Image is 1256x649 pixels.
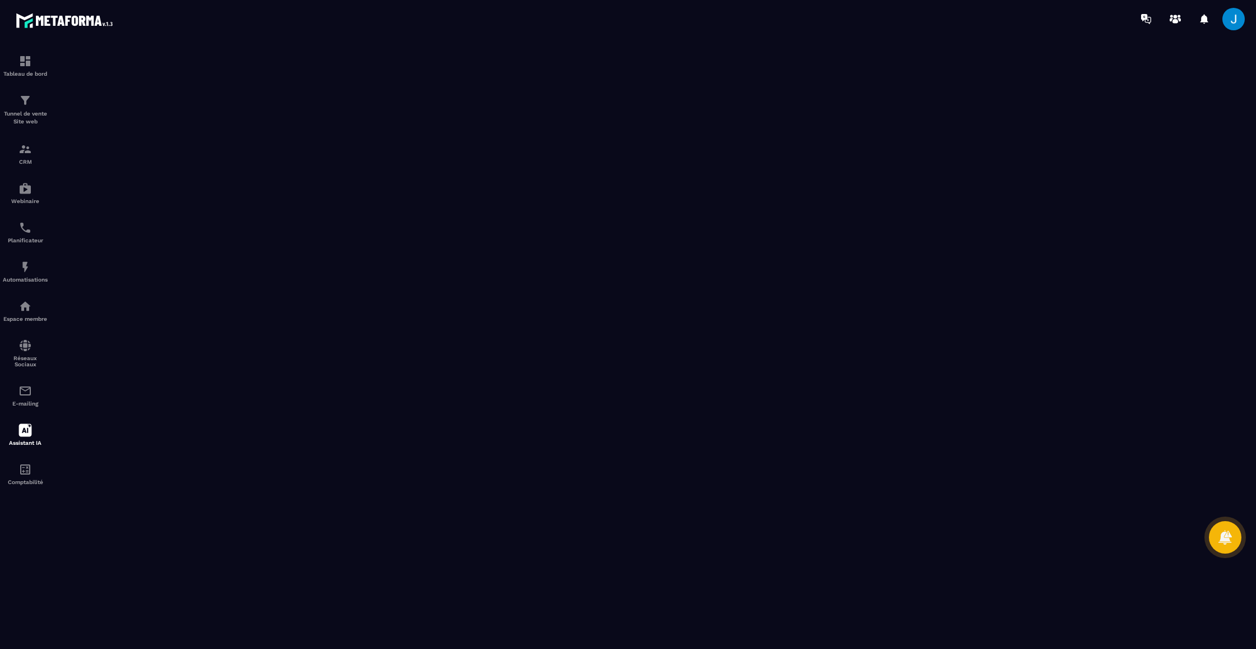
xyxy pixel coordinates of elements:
a: automationsautomationsAutomatisations [3,252,48,291]
img: accountant [19,463,32,476]
a: formationformationCRM [3,134,48,173]
a: formationformationTunnel de vente Site web [3,85,48,134]
p: Webinaire [3,198,48,204]
p: Réseaux Sociaux [3,355,48,367]
img: formation [19,54,32,68]
a: automationsautomationsEspace membre [3,291,48,330]
p: Tableau de bord [3,71,48,77]
p: E-mailing [3,401,48,407]
a: social-networksocial-networkRéseaux Sociaux [3,330,48,376]
a: emailemailE-mailing [3,376,48,415]
img: social-network [19,339,32,352]
a: formationformationTableau de bord [3,46,48,85]
img: formation [19,142,32,156]
img: automations [19,182,32,195]
a: schedulerschedulerPlanificateur [3,213,48,252]
a: accountantaccountantComptabilité [3,454,48,494]
img: logo [16,10,117,31]
p: Automatisations [3,277,48,283]
p: Espace membre [3,316,48,322]
a: Assistant IA [3,415,48,454]
p: CRM [3,159,48,165]
p: Planificateur [3,237,48,243]
a: automationsautomationsWebinaire [3,173,48,213]
img: email [19,384,32,398]
img: automations [19,260,32,274]
p: Tunnel de vente Site web [3,110,48,126]
p: Assistant IA [3,440,48,446]
img: automations [19,300,32,313]
p: Comptabilité [3,479,48,485]
img: formation [19,94,32,107]
img: scheduler [19,221,32,234]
